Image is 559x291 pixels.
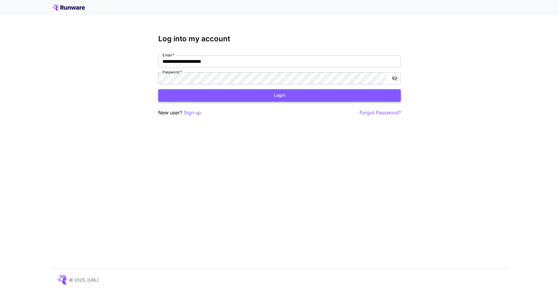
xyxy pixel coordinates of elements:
[360,109,401,117] button: Forgot Password?
[389,73,400,84] button: toggle password visibility
[158,35,401,43] h3: Log into my account
[158,89,401,102] button: Login
[158,109,201,117] p: New user?
[184,109,201,117] button: Sign up
[162,52,174,58] label: Email
[69,277,99,283] p: © 2025, [URL]
[162,69,182,75] label: Password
